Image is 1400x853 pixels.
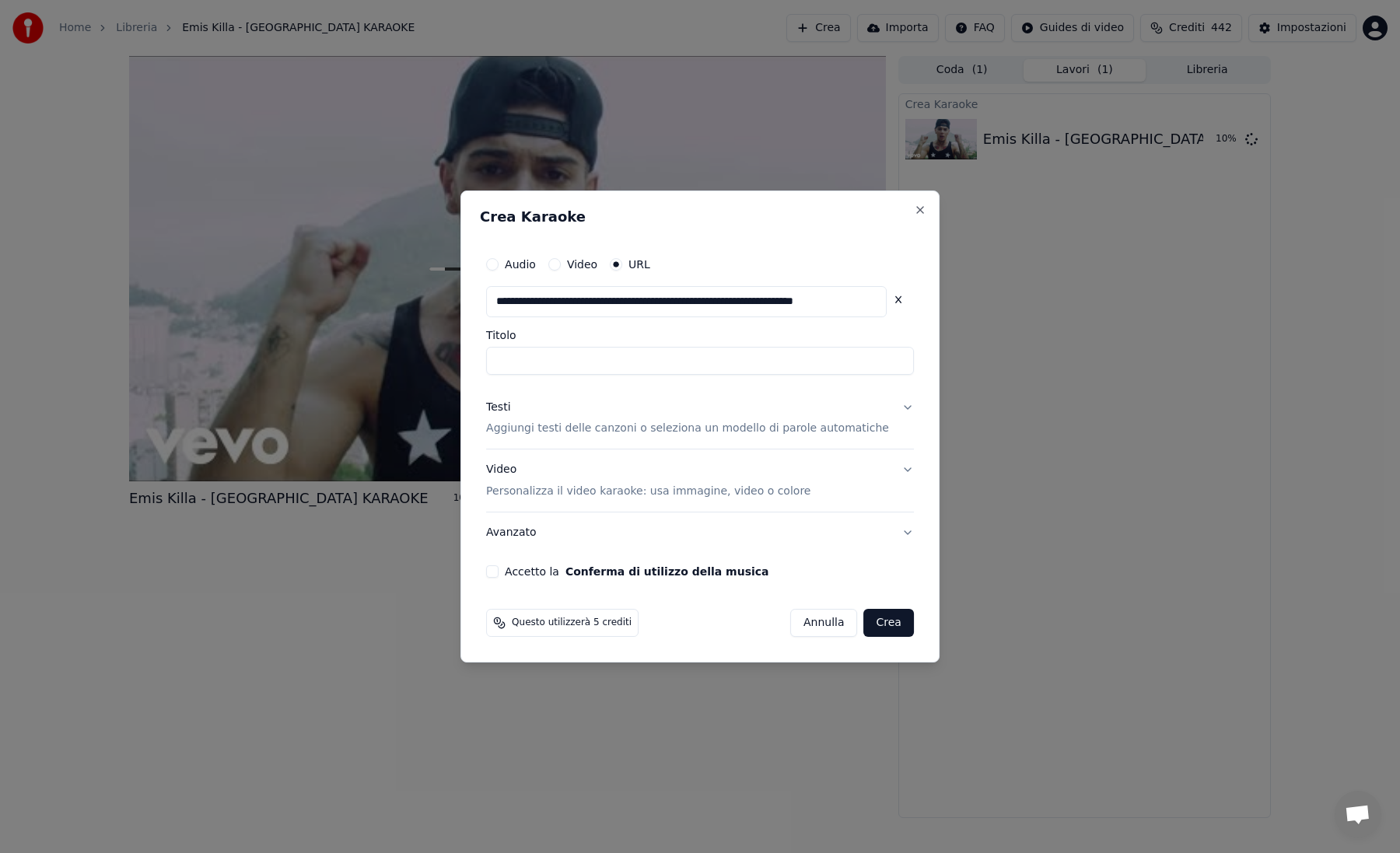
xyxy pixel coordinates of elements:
[480,210,920,224] h2: Crea Karaoke
[486,400,510,415] div: Testi
[486,421,889,437] p: Aggiungi testi delle canzoni o seleziona un modello di parole automatiche
[486,450,914,512] button: VideoPersonalizza il video karaoke: usa immagine, video o colore
[565,566,769,577] button: Accetto la
[486,330,914,341] label: Titolo
[567,259,597,270] label: Video
[864,609,914,637] button: Crea
[790,609,858,637] button: Annulla
[486,484,810,499] p: Personalizza il video karaoke: usa immagine, video o colore
[628,259,650,270] label: URL
[486,463,810,500] div: Video
[486,512,914,553] button: Avanzato
[512,617,632,629] span: Questo utilizzerà 5 crediti
[505,259,536,270] label: Audio
[486,387,914,449] button: TestiAggiungi testi delle canzoni o seleziona un modello di parole automatiche
[505,566,768,577] label: Accetto la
